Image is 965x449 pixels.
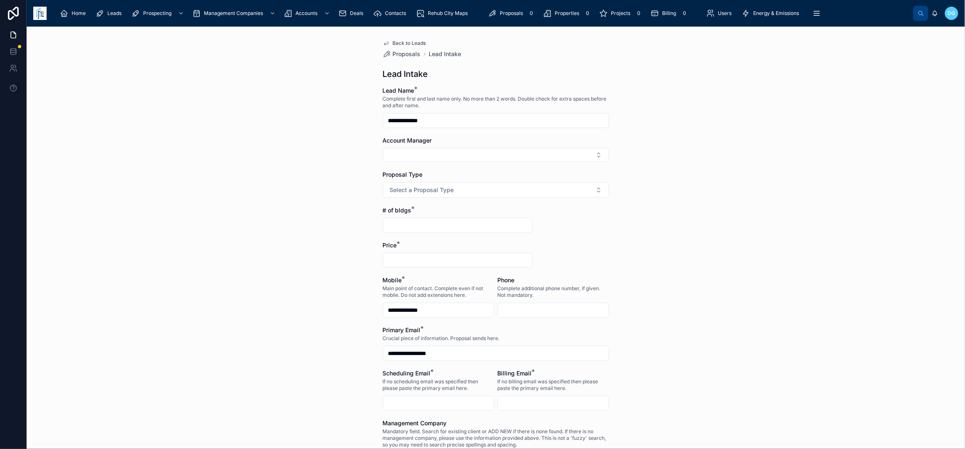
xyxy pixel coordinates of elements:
[33,7,47,20] img: App logo
[383,207,412,214] span: # of bldgs
[428,10,468,17] span: Rehub City Maps
[383,96,609,109] span: Complete first and last name only. No more than 2 words. Double check for extra spaces before and...
[754,10,799,17] span: Energy & Emissions
[498,276,515,284] span: Phone
[383,137,432,144] span: Account Manager
[383,50,421,58] a: Proposals
[204,10,263,17] span: Management Companies
[704,6,738,21] a: Users
[129,6,188,21] a: Prospecting
[662,10,676,17] span: Billing
[383,428,609,448] span: Mandatory field. Search for existing client or ADD NEW if there is none found. If there is no man...
[498,285,609,299] span: Complete additional phone number, if given. Not mandatory.
[57,6,92,21] a: Home
[93,6,127,21] a: Leads
[634,8,644,18] div: 0
[948,10,955,17] span: DG
[611,10,630,17] span: Projects
[393,50,421,58] span: Proposals
[383,276,402,284] span: Mobile
[383,326,421,333] span: Primary Email
[390,186,454,194] span: Select a Proposal Type
[383,171,423,178] span: Proposal Type
[498,378,609,392] span: If no billing email was specified then please paste the primary email here.
[383,182,609,198] button: Select Button
[486,6,539,21] a: Proposals0
[350,10,363,17] span: Deals
[555,10,579,17] span: Properties
[190,6,280,21] a: Management Companies
[72,10,86,17] span: Home
[597,6,646,21] a: Projects0
[383,378,494,392] span: If no scheduling email was specified then please paste the primary email here.
[583,8,593,18] div: 0
[718,10,732,17] span: Users
[107,10,122,17] span: Leads
[648,6,692,21] a: Billing0
[383,68,428,80] h1: Lead Intake
[53,4,913,22] div: scrollable content
[385,10,406,17] span: Contacts
[739,6,805,21] a: Energy & Emissions
[526,8,536,18] div: 0
[295,10,318,17] span: Accounts
[498,370,532,377] span: Billing Email
[414,6,474,21] a: Rehub City Maps
[383,242,397,249] span: Price
[541,6,595,21] a: Properties0
[383,335,500,342] span: Crucial piece of information. Proposal sends here.
[393,40,426,47] span: Back to Leads
[383,419,447,427] span: Management Company
[383,285,494,299] span: Main point of contact. Complete even if not mobile. Do not add extensions here.
[500,10,523,17] span: Proposals
[429,50,461,58] a: Lead Intake
[383,87,414,94] span: Lead Name
[383,370,431,377] span: Scheduling Email
[281,6,334,21] a: Accounts
[143,10,171,17] span: Prospecting
[371,6,412,21] a: Contacts
[336,6,369,21] a: Deals
[383,148,609,162] button: Select Button
[680,8,690,18] div: 0
[383,40,426,47] a: Back to Leads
